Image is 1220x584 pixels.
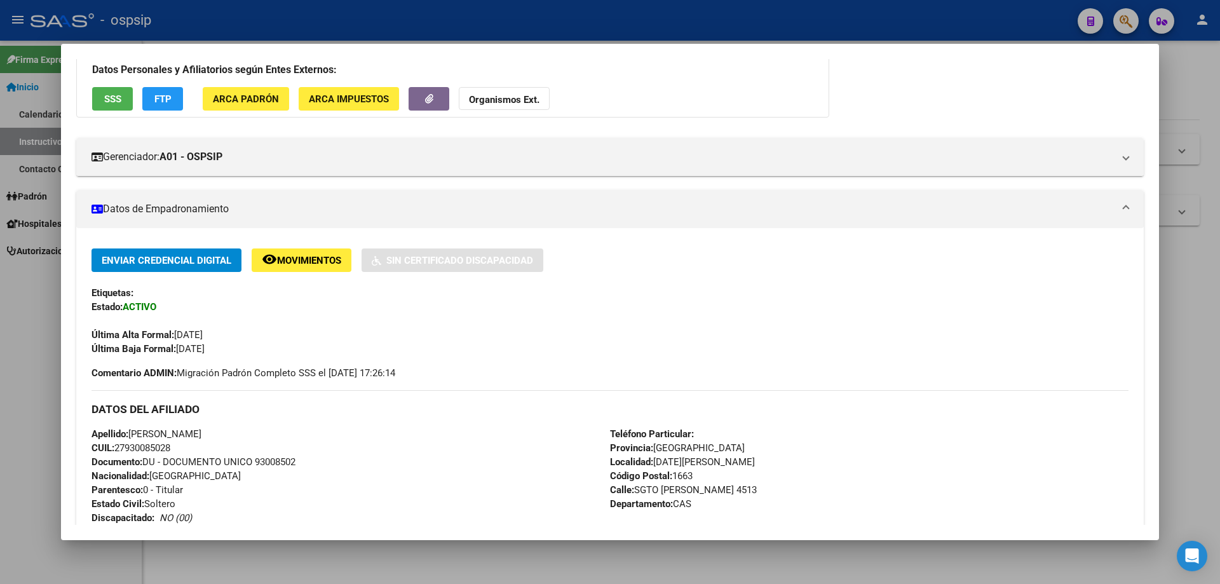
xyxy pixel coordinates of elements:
[159,149,222,165] strong: A01 - OSPSIP
[91,484,183,496] span: 0 - Titular
[91,498,175,510] span: Soltero
[91,366,395,380] span: Migración Padrón Completo SSS el [DATE] 17:26:14
[91,248,241,272] button: Enviar Credencial Digital
[142,87,183,111] button: FTP
[610,470,672,482] strong: Código Postal:
[610,428,694,440] strong: Teléfono Particular:
[469,94,539,105] strong: Organismos Ext.
[91,301,123,313] strong: Estado:
[76,138,1144,176] mat-expansion-panel-header: Gerenciador:A01 - OSPSIP
[104,93,121,105] span: SSS
[91,442,170,454] span: 27930085028
[91,456,295,468] span: DU - DOCUMENTO UNICO 93008502
[262,252,277,267] mat-icon: remove_red_eye
[91,470,241,482] span: [GEOGRAPHIC_DATA]
[91,329,203,341] span: [DATE]
[102,255,231,266] span: Enviar Credencial Digital
[91,428,201,440] span: [PERSON_NAME]
[91,470,149,482] strong: Nacionalidad:
[610,442,653,454] strong: Provincia:
[91,402,1128,416] h3: DATOS DEL AFILIADO
[91,456,142,468] strong: Documento:
[610,456,755,468] span: [DATE][PERSON_NAME]
[91,512,154,524] strong: Discapacitado:
[252,248,351,272] button: Movimientos
[91,428,128,440] strong: Apellido:
[91,149,1113,165] mat-panel-title: Gerenciador:
[309,93,389,105] span: ARCA Impuestos
[203,87,289,111] button: ARCA Padrón
[91,442,114,454] strong: CUIL:
[610,470,693,482] span: 1663
[91,498,144,510] strong: Estado Civil:
[277,255,341,266] span: Movimientos
[92,62,813,78] h3: Datos Personales y Afiliatorios según Entes Externos:
[159,512,192,524] i: NO (00)
[91,343,205,355] span: [DATE]
[91,201,1113,217] mat-panel-title: Datos de Empadronamiento
[91,343,176,355] strong: Última Baja Formal:
[299,87,399,111] button: ARCA Impuestos
[92,87,133,111] button: SSS
[76,190,1144,228] mat-expansion-panel-header: Datos de Empadronamiento
[213,93,279,105] span: ARCA Padrón
[91,329,174,341] strong: Última Alta Formal:
[610,498,673,510] strong: Departamento:
[386,255,533,266] span: Sin Certificado Discapacidad
[459,87,550,111] button: Organismos Ext.
[610,456,653,468] strong: Localidad:
[1177,541,1207,571] div: Open Intercom Messenger
[610,484,634,496] strong: Calle:
[610,484,757,496] span: SGTO [PERSON_NAME] 4513
[91,367,177,379] strong: Comentario ADMIN:
[154,93,172,105] span: FTP
[610,442,745,454] span: [GEOGRAPHIC_DATA]
[91,484,143,496] strong: Parentesco:
[123,301,156,313] strong: ACTIVO
[362,248,543,272] button: Sin Certificado Discapacidad
[610,498,691,510] span: CAS
[91,287,133,299] strong: Etiquetas:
